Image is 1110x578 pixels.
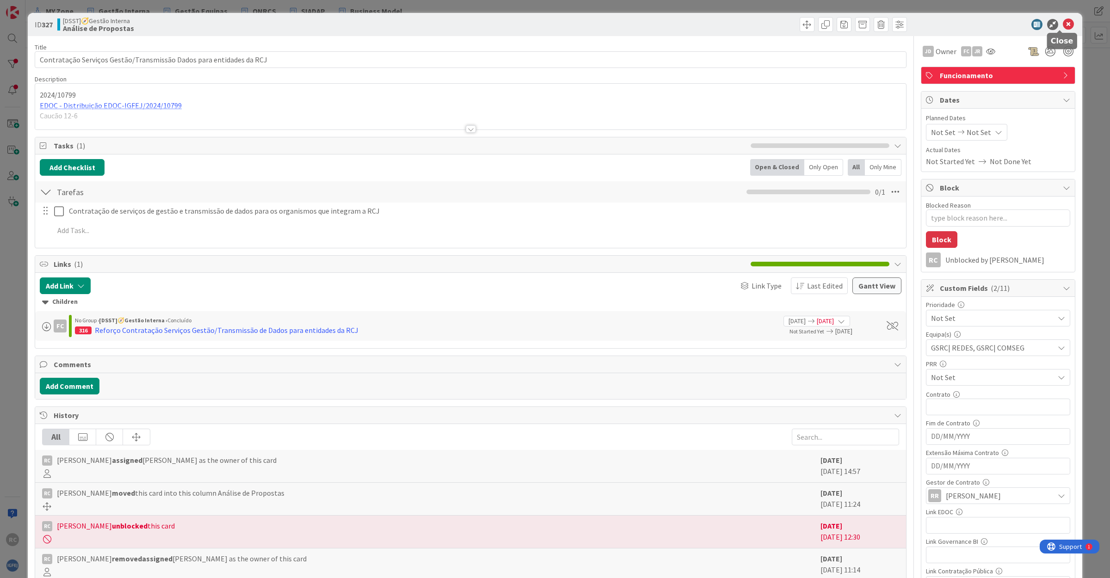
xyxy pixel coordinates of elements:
div: Gestor de Contrato [926,479,1070,486]
span: Actual Dates [926,145,1070,155]
span: Funcionamento [940,70,1058,81]
div: PRR [926,361,1070,367]
div: Extensão Máxima Contrato [926,449,1070,456]
span: [DSST]🧭Gestão Interna [63,17,134,25]
span: ID [35,19,53,30]
span: Not Started Yet [926,156,975,167]
span: Not Set [931,127,956,138]
span: [PERSON_NAME] [PERSON_NAME] as the owner of this card [57,455,277,466]
span: Not Done Yet [990,156,1031,167]
span: [PERSON_NAME] [PERSON_NAME] as the owner of this card [57,553,307,564]
span: Links [54,258,746,270]
div: [DATE] 14:57 [820,455,899,478]
div: RC [42,521,52,531]
span: Dates [940,94,1058,105]
span: Block [940,182,1058,193]
span: [DATE] [789,316,806,326]
b: [DATE] [820,455,842,465]
span: [PERSON_NAME] [946,490,1001,501]
input: Search... [792,429,899,445]
b: unblocked [112,521,148,530]
b: [DATE] [820,521,842,530]
b: Análise de Propostas [63,25,134,32]
div: Children [42,297,899,307]
a: EDOC - Distribuição EDOC-IGFEJ/2024/10799 [40,101,182,110]
b: [DATE] [820,488,842,498]
h5: Close [1051,37,1073,45]
span: Support [19,1,42,12]
button: Block [926,231,957,248]
span: Concluído [167,317,191,324]
input: DD/MM/YYYY [931,458,1065,474]
b: assigned [112,455,142,465]
div: 316 [75,326,92,334]
div: RR [928,489,941,502]
span: History [54,410,889,421]
span: No Group › [75,317,99,324]
span: Tasks [54,140,746,151]
div: Open & Closed [750,159,804,176]
b: assigned [142,554,173,563]
span: ( 1 ) [74,259,83,269]
span: [DATE] [817,316,834,326]
span: Not Set [931,372,1054,383]
div: [DATE] 12:30 [820,520,899,543]
span: Not Set [967,127,991,138]
div: RC [42,554,52,564]
div: Only Mine [865,159,901,176]
div: [DATE] 11:24 [820,487,899,510]
p: Contratação de serviços de gestão e transmissão de dados para os organismos que integram a RCJ [69,206,900,216]
div: All [848,159,865,176]
div: Reforço Contratação Serviços Gestão/Transmissão de Dados para entidades da RCJ [95,325,358,336]
div: RC [42,488,52,498]
div: FC [54,320,67,332]
b: moved [112,488,135,498]
div: JD [923,46,934,57]
span: Link Type [752,280,782,291]
label: Blocked Reason [926,201,971,209]
span: GSRC| REDES, GSRC| COMSEG [931,342,1054,353]
b: [DATE] [820,554,842,563]
input: type card name here... [35,51,906,68]
b: removed [112,554,142,563]
div: All [43,429,69,445]
button: Add Link [40,277,91,294]
span: Comments [54,359,889,370]
button: Add Checklist [40,159,105,176]
span: Not Set [931,312,1049,325]
div: RC [926,252,941,267]
span: ( 2/11 ) [991,283,1010,293]
input: Add Checklist... [54,184,262,200]
span: Not Started Yet [789,328,824,335]
button: Last Edited [791,277,848,294]
span: [DATE] [835,326,876,336]
span: Custom Fields [940,283,1058,294]
div: Link Governance BI [926,538,1070,545]
div: Link Contratação Pública [926,568,1070,574]
div: 1 [48,4,50,11]
input: DD/MM/YYYY [931,429,1065,444]
div: Equipa(s) [926,331,1070,338]
span: ( 1 ) [76,141,85,150]
span: Last Edited [807,280,843,291]
div: Link EDOC [926,509,1070,515]
button: Add Comment [40,378,99,394]
span: [PERSON_NAME] this card into this column Análise de Propostas [57,487,284,498]
div: FC [961,46,971,56]
div: Fim de Contrato [926,420,1070,426]
div: Only Open [804,159,843,176]
div: Unblocked by [PERSON_NAME] [945,256,1070,264]
div: JR [972,46,982,56]
label: Contrato [926,390,950,399]
b: [DSST]🧭Gestão Interna › [99,317,167,324]
span: [PERSON_NAME] this card [57,520,175,531]
label: Title [35,43,47,51]
span: Description [35,75,67,83]
p: 2024/10799 [40,90,901,100]
div: RC [42,455,52,466]
span: Planned Dates [926,113,1070,123]
div: [DATE] 11:14 [820,553,899,576]
span: Owner [936,46,956,57]
b: 327 [42,20,53,29]
span: 0 / 1 [875,186,885,197]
